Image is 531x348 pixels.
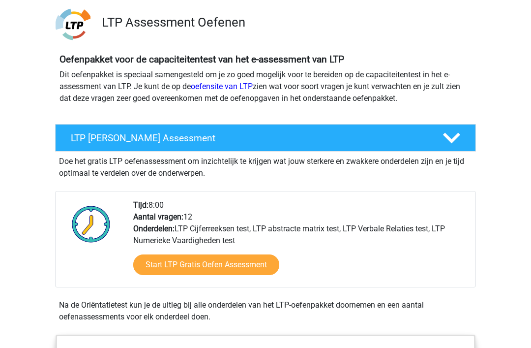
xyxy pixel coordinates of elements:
[55,152,476,179] div: Doe het gratis LTP oefenassessment om inzichtelijk te krijgen wat jouw sterkere en zwakkere onder...
[133,254,279,275] a: Start LTP Gratis Oefen Assessment
[102,15,468,30] h3: LTP Assessment Oefenen
[51,124,480,152] a: LTP [PERSON_NAME] Assessment
[191,82,253,91] a: oefensite van LTP
[59,54,344,65] b: Oefenpakket voor de capaciteitentest van het e-assessment van LTP
[71,132,427,144] h4: LTP [PERSON_NAME] Assessment
[66,199,116,249] img: Klok
[126,199,475,287] div: 8:00 12 LTP Cijferreeksen test, LTP abstracte matrix test, LTP Verbale Relaties test, LTP Numerie...
[133,200,148,210] b: Tijd:
[59,69,472,104] p: Dit oefenpakket is speciaal samengesteld om je zo goed mogelijk voor te bereiden op de capaciteit...
[56,7,90,42] img: ltp.png
[55,299,476,323] div: Na de Oriëntatietest kun je de uitleg bij alle onderdelen van het LTP-oefenpakket doornemen en ee...
[133,224,175,233] b: Onderdelen:
[133,212,183,221] b: Aantal vragen:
